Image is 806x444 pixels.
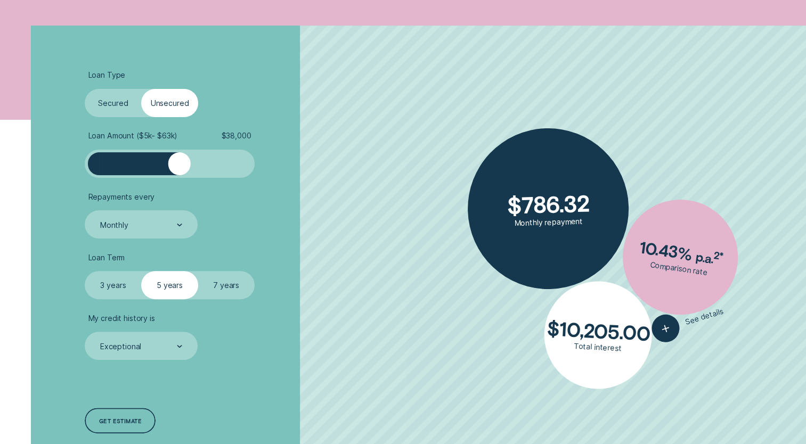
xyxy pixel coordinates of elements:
label: 5 years [141,271,198,299]
button: See details [649,297,727,346]
label: 3 years [85,271,141,299]
a: Get estimate [85,408,156,433]
span: Loan Type [88,70,126,80]
label: Unsecured [141,89,198,117]
span: Loan Term [88,253,125,262]
span: Loan Amount ( $5k - $63k ) [88,131,178,141]
span: $ 38,000 [221,131,251,141]
span: My credit history is [88,314,155,323]
span: See details [685,306,724,326]
span: Repayments every [88,192,155,202]
label: 7 years [198,271,255,299]
div: Exceptional [100,342,141,351]
div: Monthly [100,220,128,230]
label: Secured [85,89,141,117]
